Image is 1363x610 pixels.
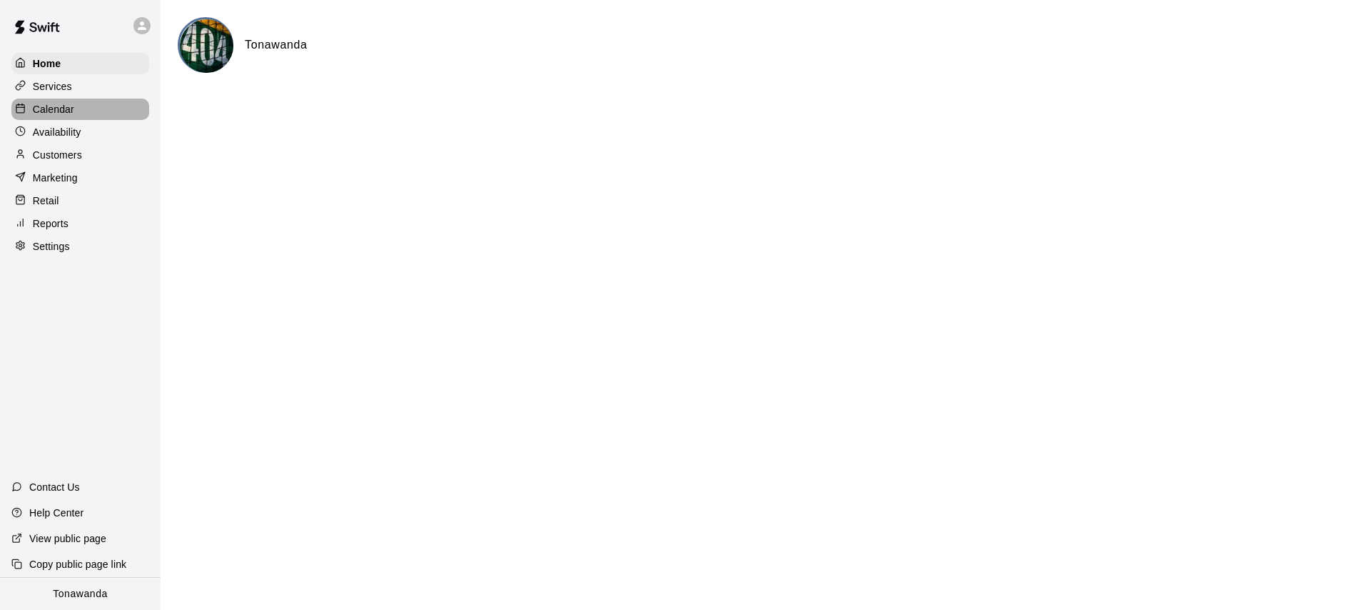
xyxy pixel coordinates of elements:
[33,216,69,231] p: Reports
[53,586,108,601] p: Tonawanda
[29,557,126,571] p: Copy public page link
[33,102,74,116] p: Calendar
[11,99,149,120] a: Calendar
[11,190,149,211] a: Retail
[33,56,61,71] p: Home
[11,213,149,234] a: Reports
[29,506,83,520] p: Help Center
[33,194,59,208] p: Retail
[11,167,149,189] a: Marketing
[245,36,308,54] h6: Tonawanda
[11,53,149,74] a: Home
[180,19,233,73] img: Tonawanda logo
[33,171,78,185] p: Marketing
[33,125,81,139] p: Availability
[11,76,149,97] a: Services
[11,144,149,166] a: Customers
[33,148,82,162] p: Customers
[29,480,80,494] p: Contact Us
[33,239,70,254] p: Settings
[11,121,149,143] a: Availability
[29,531,106,546] p: View public page
[33,79,72,94] p: Services
[11,236,149,257] a: Settings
